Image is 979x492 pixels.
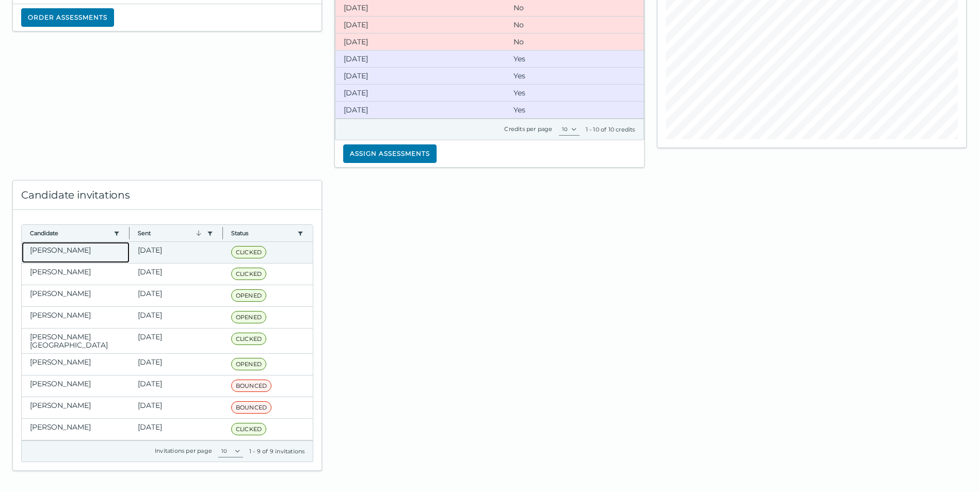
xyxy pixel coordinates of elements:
clr-dg-cell: [DATE] [130,329,222,353]
clr-dg-cell: [DATE] [130,354,222,375]
button: Column resize handle [126,222,133,244]
clr-dg-cell: Yes [505,102,644,118]
clr-dg-cell: [PERSON_NAME] [22,264,130,285]
div: 1 - 10 of 10 credits [586,125,635,134]
clr-dg-cell: [PERSON_NAME] [22,397,130,418]
label: Credits per page [504,125,552,133]
clr-dg-cell: No [505,17,644,33]
clr-dg-cell: [DATE] [130,419,222,440]
clr-dg-cell: [PERSON_NAME] [22,375,130,397]
clr-dg-cell: [PERSON_NAME] [22,419,130,440]
clr-dg-cell: [PERSON_NAME] [22,354,130,375]
span: CLICKED [231,246,266,258]
clr-dg-cell: Yes [505,51,644,67]
button: Column resize handle [219,222,226,244]
span: BOUNCED [231,380,271,392]
button: Assign assessments [343,144,437,163]
clr-dg-cell: [PERSON_NAME][GEOGRAPHIC_DATA] [22,329,130,353]
clr-dg-cell: [DATE] [335,102,505,118]
clr-dg-cell: [DATE] [335,34,505,50]
clr-dg-cell: No [505,34,644,50]
span: CLICKED [231,423,266,435]
clr-dg-cell: [DATE] [335,68,505,84]
clr-dg-cell: [DATE] [335,51,505,67]
clr-dg-cell: [PERSON_NAME] [22,307,130,328]
clr-dg-cell: Yes [505,68,644,84]
clr-dg-cell: [DATE] [130,242,222,263]
clr-dg-cell: [PERSON_NAME] [22,242,130,263]
span: OPENED [231,289,266,302]
button: Sent [138,229,202,237]
button: Candidate [30,229,109,237]
div: 1 - 9 of 9 invitations [249,447,304,455]
clr-dg-cell: Yes [505,85,644,101]
button: Status [231,229,293,237]
clr-dg-cell: [DATE] [130,375,222,397]
clr-dg-cell: [DATE] [335,17,505,33]
clr-dg-cell: [DATE] [130,397,222,418]
button: Order assessments [21,8,114,27]
label: Invitations per page [155,447,212,454]
clr-dg-cell: [DATE] [130,285,222,306]
clr-dg-cell: [DATE] [130,307,222,328]
clr-dg-cell: [DATE] [335,85,505,101]
span: CLICKED [231,333,266,345]
span: OPENED [231,358,266,370]
span: BOUNCED [231,401,271,414]
div: Candidate invitations [13,181,322,210]
clr-dg-cell: [DATE] [130,264,222,285]
span: OPENED [231,311,266,323]
span: CLICKED [231,268,266,280]
clr-dg-cell: [PERSON_NAME] [22,285,130,306]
